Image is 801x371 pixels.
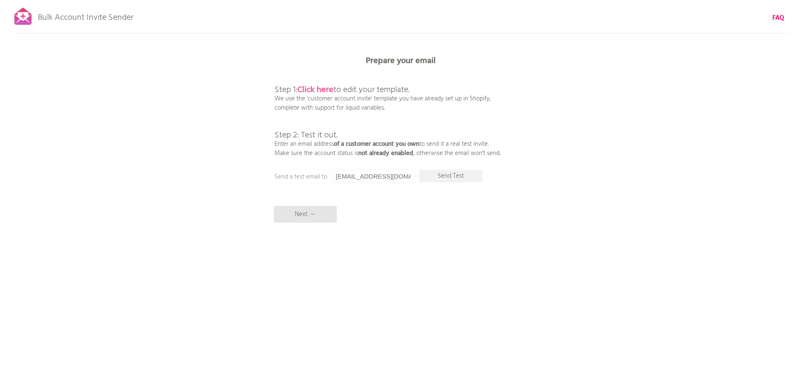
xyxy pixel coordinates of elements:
[38,5,133,26] p: Bulk Account Invite Sender
[275,129,338,142] span: Step 2: Test it out.
[772,13,784,23] a: FAQ
[275,83,410,97] span: Step 1: to edit your template.
[366,54,436,68] b: Prepare your email
[297,83,333,97] a: Click here
[419,170,482,182] p: Send Test
[275,172,443,182] p: Send a test email to
[274,206,337,223] p: Next →
[275,67,500,158] p: We use the 'customer account invite' template you have already set up in Shopify, complete with s...
[334,139,419,149] b: of a customer account you own
[358,148,413,158] b: not already enabled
